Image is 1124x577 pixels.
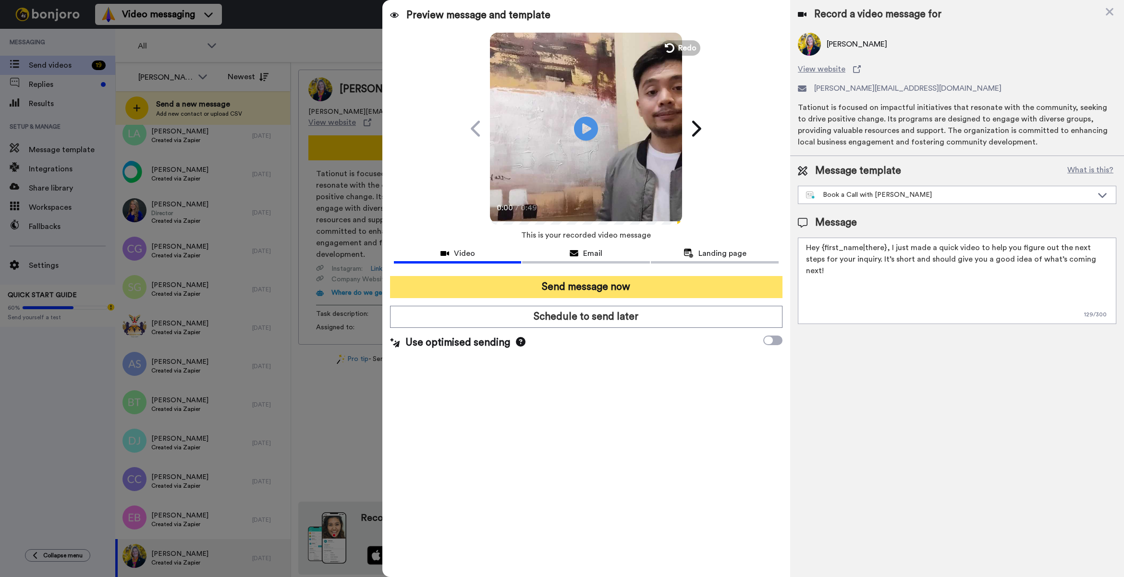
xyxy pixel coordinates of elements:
[806,192,815,199] img: nextgen-template.svg
[814,83,1002,94] span: [PERSON_NAME][EMAIL_ADDRESS][DOMAIN_NAME]
[815,216,857,230] span: Message
[798,102,1116,148] div: Tationut is focused on impactful initiatives that resonate with the community, seeking to drive p...
[14,20,178,52] div: message notification from Grant, 9w ago. Thanks for being with us for 4 months - it's flown by! H...
[405,336,510,350] span: Use optimised sending
[806,190,1093,200] div: Book a Call with [PERSON_NAME]
[583,248,602,259] span: Email
[698,248,746,259] span: Landing page
[521,202,538,214] span: 0:49
[497,202,513,214] span: 0:00
[798,63,1116,75] a: View website
[521,225,651,246] span: This is your recorded video message
[815,164,901,178] span: Message template
[454,248,475,259] span: Video
[390,306,782,328] button: Schedule to send later
[390,276,782,298] button: Send message now
[22,29,37,44] img: Profile image for Grant
[1064,164,1116,178] button: What is this?
[798,63,845,75] span: View website
[798,238,1116,324] textarea: Hey {first_name|there}, I just made a quick video to help you figure out the next steps for your ...
[42,37,166,46] p: Message from Grant, sent 9w ago
[42,27,166,37] p: Thanks for being with us for 4 months - it's flown by! How can we make the next 4 months even bet...
[515,202,519,214] span: /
